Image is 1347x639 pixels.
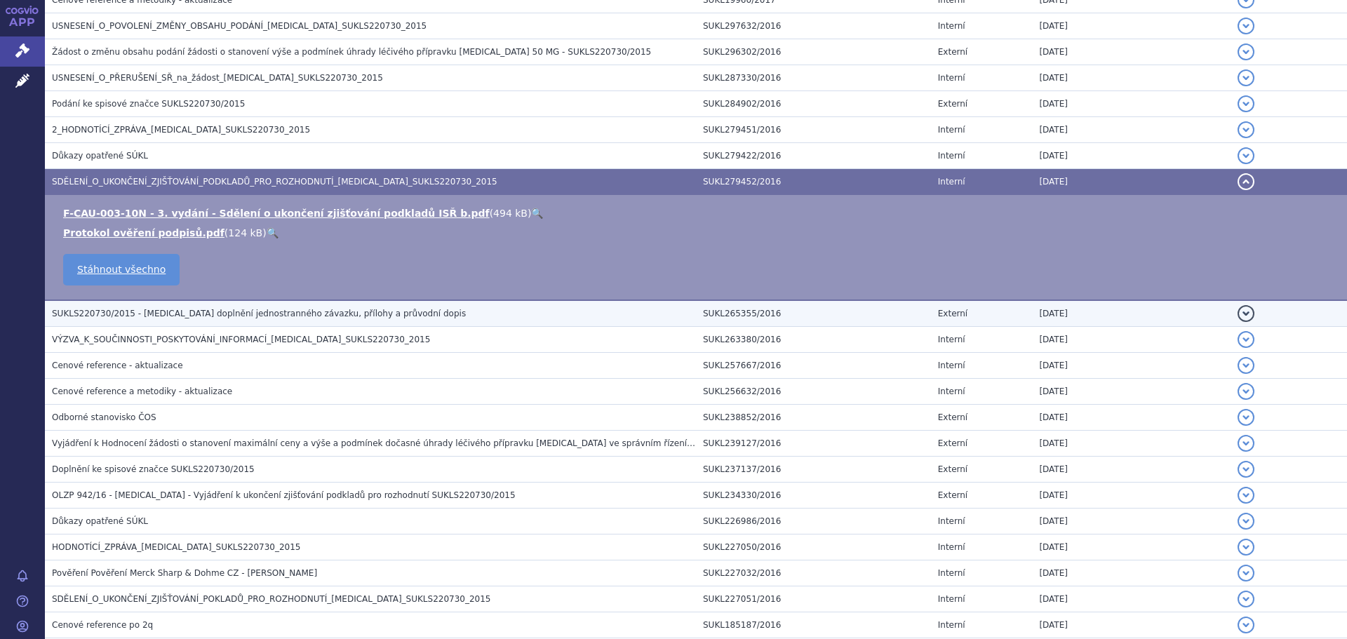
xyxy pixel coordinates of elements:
span: Interní [938,620,965,630]
td: SUKL257667/2016 [696,353,931,379]
span: Interní [938,335,965,344]
span: SDĚLENÍ_O_UKONČENÍ_ZJIŠŤOVÁNÍ_PODKLADŮ_PRO_ROZHODNUTÍ_KEYTRUDA_SUKLS220730_2015 [52,177,497,187]
td: SUKL263380/2016 [696,327,931,353]
button: detail [1238,591,1254,607]
span: Interní [938,594,965,604]
span: Externí [938,464,967,474]
span: Externí [938,490,967,500]
td: SUKL226986/2016 [696,509,931,534]
span: Interní [938,542,965,552]
button: detail [1238,147,1254,164]
span: 2_HODNOTÍCÍ_ZPRÁVA_KEYTRUDA_SUKLS220730_2015 [52,125,310,135]
a: 🔍 [531,208,543,219]
span: Interní [938,151,965,161]
span: 124 kB [228,227,262,238]
span: Interní [938,568,965,578]
span: Cenové reference po 2q [52,620,153,630]
button: detail [1238,539,1254,556]
td: [DATE] [1032,13,1231,39]
span: Interní [938,21,965,31]
button: detail [1238,95,1254,112]
td: SUKL279452/2016 [696,169,931,195]
td: [DATE] [1032,353,1231,379]
button: detail [1238,435,1254,452]
span: Interní [938,386,965,396]
span: SDĚLENÍ_O_UKONČENÍ_ZJIŠŤOVÁNÍ_POKLADŮ_PRO_ROZHODNUTÍ_KEYTRUDA_SUKLS220730_2015 [52,594,491,604]
button: detail [1238,357,1254,374]
button: detail [1238,565,1254,581]
a: Stáhnout všechno [63,254,180,285]
span: Cenové reference a metodiky - aktualizace [52,386,232,396]
td: [DATE] [1032,300,1231,327]
td: SUKL227032/2016 [696,560,931,586]
td: [DATE] [1032,379,1231,405]
span: Interní [938,125,965,135]
span: Důkazy opatřené SÚKL [52,516,148,526]
span: Podání ke spisové značce SUKLS220730/2015 [52,99,245,109]
td: [DATE] [1032,457,1231,483]
td: SUKL284902/2016 [696,91,931,117]
span: USNESENÍ_O_POVOLENÍ_ZMĚNY_OBSAHU_PODÁNÍ_KEYTRUDA_SUKLS220730_2015 [52,21,427,31]
button: detail [1238,69,1254,86]
span: Interní [938,177,965,187]
button: detail [1238,487,1254,504]
td: SUKL265355/2016 [696,300,931,327]
a: F-CAU-003-10N - 3. vydání - Sdělení o ukončení zjišťování podkladů ISŘ b.pdf [63,208,490,219]
td: [DATE] [1032,560,1231,586]
a: Protokol ověření podpisů.pdf [63,227,224,238]
span: Externí [938,438,967,448]
span: 494 kB [493,208,528,219]
button: detail [1238,305,1254,322]
span: Doplnění ke spisové značce SUKLS220730/2015 [52,464,255,474]
td: SUKL239127/2016 [696,431,931,457]
span: Žádost o změnu obsahu podání žádosti o stanovení výše a podmínek úhrady léčivého přípravku KEYTRU... [52,47,651,57]
td: [DATE] [1032,405,1231,431]
li: ( ) [63,206,1333,220]
td: SUKL185187/2016 [696,612,931,638]
span: Vyjádření k Hodnocení žádosti o stanovení maximální ceny a výše a podmínek dočasné úhrady léčivéh... [52,438,864,448]
td: [DATE] [1032,431,1231,457]
td: SUKL279422/2016 [696,143,931,169]
td: [DATE] [1032,509,1231,534]
span: Interní [938,361,965,370]
td: SUKL227050/2016 [696,534,931,560]
button: detail [1238,409,1254,426]
span: VÝZVA_K_SOUČINNOSTI_POSKYTOVÁNÍ_INFORMACÍ_KEYTRUDA_SUKLS220730_2015 [52,335,430,344]
button: detail [1238,121,1254,138]
span: Interní [938,73,965,83]
td: [DATE] [1032,143,1231,169]
td: SUKL287330/2016 [696,65,931,91]
button: detail [1238,461,1254,478]
td: [DATE] [1032,65,1231,91]
span: HODNOTÍCÍ_ZPRÁVA_KEYTRUDA_SUKLS220730_2015 [52,542,301,552]
span: Externí [938,309,967,318]
button: detail [1238,331,1254,348]
span: Externí [938,99,967,109]
a: 🔍 [267,227,279,238]
td: SUKL238852/2016 [696,405,931,431]
td: SUKL296302/2016 [696,39,931,65]
td: [DATE] [1032,483,1231,509]
button: detail [1238,18,1254,34]
span: Důkazy opatřené SÚKL [52,151,148,161]
span: Interní [938,516,965,526]
button: detail [1238,617,1254,633]
li: ( ) [63,226,1333,240]
td: [DATE] [1032,169,1231,195]
span: SUKLS220730/2015 - KEYTRUDA doplnění jednostranného závazku, přílohy a průvodní dopis [52,309,466,318]
span: Cenové reference - aktualizace [52,361,183,370]
td: [DATE] [1032,586,1231,612]
td: SUKL297632/2016 [696,13,931,39]
td: [DATE] [1032,39,1231,65]
button: detail [1238,173,1254,190]
span: USNESENÍ_O_PŘERUŠENÍ_SŘ_na_žádost_KEYTRUDA_SUKLS220730_2015 [52,73,383,83]
span: OLZP 942/16 - Keytruda - Vyjádření k ukončení zjišťování podkladů pro rozhodnutí SUKLS220730/2015 [52,490,516,500]
td: SUKL234330/2016 [696,483,931,509]
td: SUKL237137/2016 [696,457,931,483]
td: [DATE] [1032,327,1231,353]
span: Externí [938,412,967,422]
td: [DATE] [1032,91,1231,117]
button: detail [1238,43,1254,60]
td: [DATE] [1032,117,1231,143]
td: SUKL279451/2016 [696,117,931,143]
